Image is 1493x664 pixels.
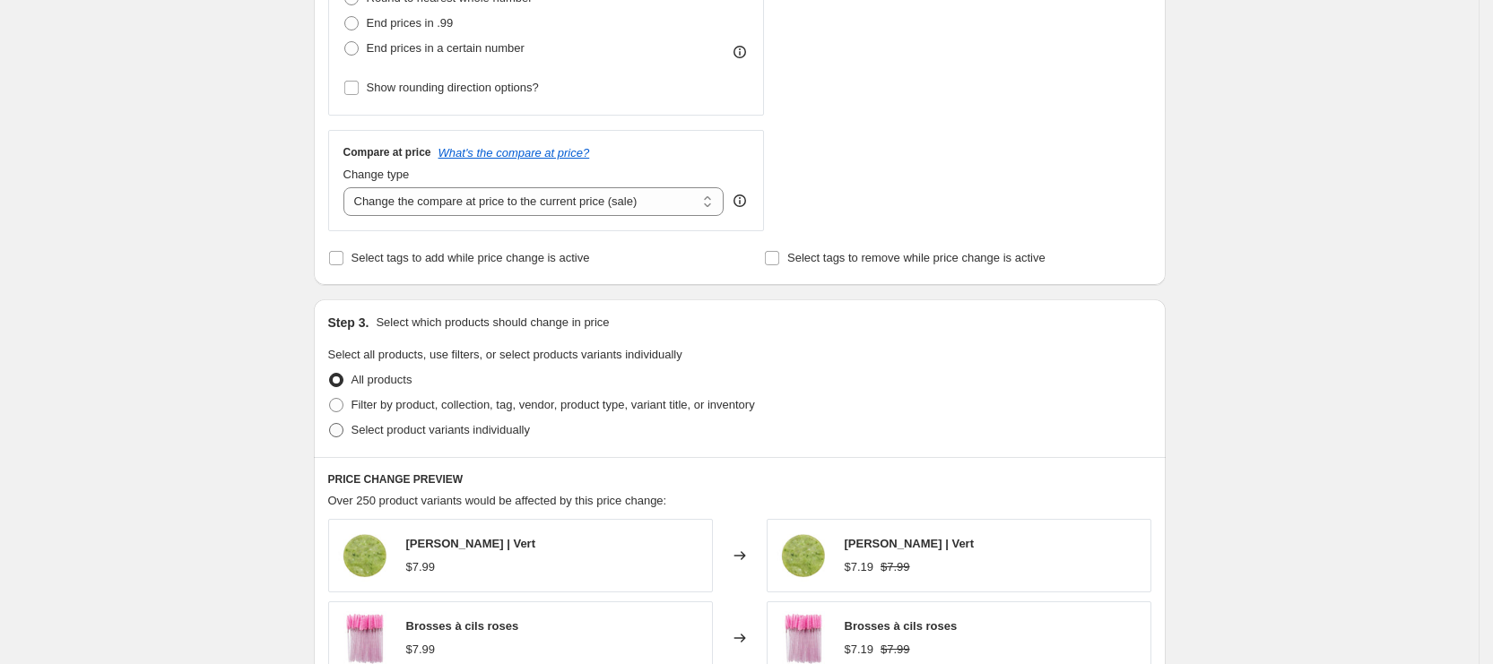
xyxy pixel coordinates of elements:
div: $7.19 [845,558,874,576]
h6: PRICE CHANGE PREVIEW [328,472,1151,487]
span: Over 250 product variants would be affected by this price change: [328,494,667,507]
span: End prices in .99 [367,16,454,30]
span: Change type [343,168,410,181]
span: [PERSON_NAME] | Vert [845,537,975,550]
span: [PERSON_NAME] | Vert [406,537,536,550]
strike: $7.99 [881,558,910,576]
div: $7.19 [845,641,874,659]
span: Select tags to add while price change is active [352,251,590,264]
div: help [731,192,749,210]
span: Select tags to remove while price change is active [787,251,1046,264]
button: What's the compare at price? [438,146,590,160]
div: $7.99 [406,558,436,576]
span: End prices in a certain number [367,41,525,55]
h3: Compare at price [343,145,431,160]
span: Select product variants individually [352,423,530,436]
img: green-marble-jade-stone_501461df-42d3-48d5-a29c-df95ff4b407f_80x.jpg [338,529,392,582]
h2: Step 3. [328,314,369,332]
span: Select all products, use filters, or select products variants individually [328,348,682,361]
div: $7.99 [406,641,436,659]
span: Brosses à cils roses [406,619,519,633]
span: Filter by product, collection, tag, vendor, product type, variant title, or inventory [352,398,755,411]
span: Show rounding direction options? [367,81,539,94]
span: All products [352,373,412,386]
img: green-marble-jade-stone_501461df-42d3-48d5-a29c-df95ff4b407f_80x.jpg [777,529,830,582]
span: Brosses à cils roses [845,619,958,633]
strike: $7.99 [881,641,910,659]
p: Select which products should change in price [376,314,609,332]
